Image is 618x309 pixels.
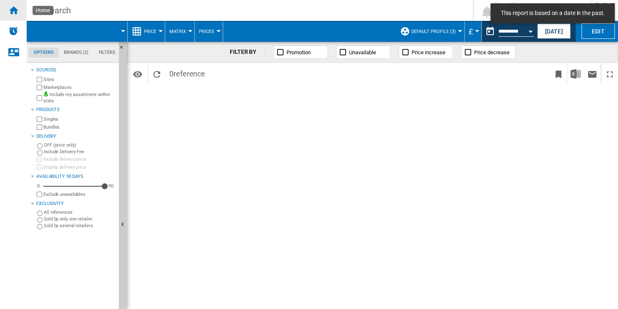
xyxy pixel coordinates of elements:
button: Unavailable [336,46,390,59]
label: Sites [43,76,116,83]
div: Exclusivity [36,200,116,207]
div: Search [45,5,451,16]
md-menu: Currency [465,21,482,42]
span: Matrix [169,29,186,34]
input: Bundles [37,124,42,130]
label: All references [44,209,116,215]
md-tab-item: Brands (2) [59,48,93,58]
div: Price [132,21,161,42]
button: Open calendar [523,23,538,38]
button: Options [129,66,146,81]
div: Products [36,106,116,113]
button: Matrix [169,21,190,42]
button: £ [469,21,477,42]
div: This report is based on a date in the past. [482,21,535,42]
label: Singles [43,116,116,122]
span: £ [469,27,473,36]
label: Exclude unavailables [43,191,116,198]
md-tab-item: Options [29,48,59,58]
button: Price decrease [461,46,515,59]
md-tab-item: Filters [93,48,121,58]
label: Include delivery price [43,156,116,162]
div: Sources [36,67,116,73]
input: Marketplaces [37,85,42,90]
div: 0 [35,183,42,189]
button: Send this report by email [584,64,600,84]
label: Display delivery price [43,164,116,170]
input: OFF (price only) [37,143,43,149]
label: Bundles [43,124,116,130]
button: md-calendar [482,23,498,40]
input: Singles [37,117,42,122]
span: Unavailable [349,49,376,56]
button: [DATE] [537,23,570,39]
img: alerts-logo.svg [8,26,18,36]
label: OFF (price only) [44,142,116,148]
span: reference [173,69,205,78]
img: mysite-bg-18x18.png [43,91,48,96]
label: Include my assortment within stats [43,91,116,104]
button: Promotion [274,46,328,59]
input: Sold by several retailers [37,224,43,229]
input: Sites [37,77,42,82]
button: Bookmark this report [550,64,567,84]
button: Edit [581,23,615,39]
label: Sold by only one retailer [44,216,116,222]
button: Reload [148,64,165,84]
label: Sold by several retailers [44,223,116,229]
input: Sold by only one retailer [37,217,43,223]
button: Default profile (3) [411,21,460,42]
span: Price decrease [474,49,510,56]
div: 90 [106,183,116,189]
span: Promotion [286,49,311,56]
div: Default profile (3) [400,21,460,42]
input: All references [37,210,43,216]
button: Price increase [399,46,453,59]
span: This report is based on a date in the past. [498,9,607,18]
button: Maximize [601,64,618,84]
button: Download in Excel [567,64,584,84]
img: excel-24x24.png [570,69,580,79]
input: Include Delivery Fee [37,150,43,155]
span: Default profile (3) [411,29,456,34]
input: Include my assortment within stats [37,93,42,103]
span: Price increase [412,49,445,56]
button: Prices [199,21,219,42]
div: Availability 90 Days [36,173,116,180]
div: Delivery [36,133,116,140]
input: Display delivery price [37,192,42,197]
input: Include delivery price [37,157,42,162]
label: Marketplaces [43,84,116,91]
button: Price [144,21,161,42]
span: Prices [199,29,214,34]
label: Include Delivery Fee [44,149,116,155]
span: Price [144,29,156,34]
input: Display delivery price [37,165,42,170]
div: FILTER BY [230,48,265,56]
button: Hide [119,42,129,57]
span: 0 [165,64,209,81]
md-slider: Availability [43,182,105,190]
